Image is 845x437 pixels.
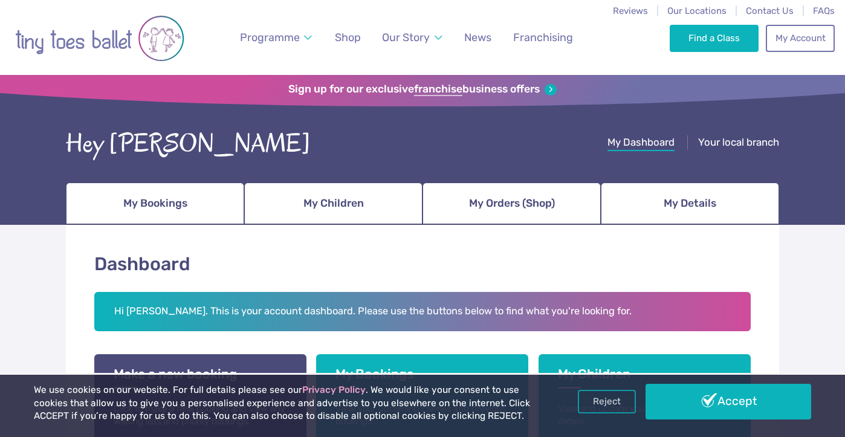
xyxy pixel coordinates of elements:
[335,31,361,44] span: Shop
[746,5,794,16] a: Contact Us
[578,390,636,413] a: Reject
[508,24,578,51] a: Franchising
[335,366,509,389] h3: My Bookings
[240,31,300,44] span: Programme
[813,5,835,16] a: FAQs
[601,183,779,225] a: My Details
[66,183,244,225] a: My Bookings
[377,24,448,51] a: Our Story
[664,193,716,214] span: My Details
[670,25,759,51] a: Find a Class
[288,83,556,96] a: Sign up for our exclusivefranchisebusiness offers
[66,125,311,163] div: Hey [PERSON_NAME]
[94,251,751,277] h1: Dashboard
[123,193,187,214] span: My Bookings
[303,193,364,214] span: My Children
[34,384,539,423] p: We use cookies on our website. For full details please see our . We would like your consent to us...
[244,183,422,225] a: My Children
[469,193,555,214] span: My Orders (Shop)
[766,25,835,51] a: My Account
[698,136,779,148] span: Your local branch
[414,83,462,96] strong: franchise
[329,24,366,51] a: Shop
[667,5,727,16] a: Our Locations
[459,24,497,51] a: News
[94,292,751,332] h2: Hi [PERSON_NAME]. This is your account dashboard. Please use the buttons below to find what you'r...
[15,8,184,69] img: tiny toes ballet
[464,31,491,44] span: News
[422,183,601,225] a: My Orders (Shop)
[698,136,779,151] a: Your local branch
[235,24,318,51] a: Programme
[302,384,366,395] a: Privacy Policy
[646,384,811,419] a: Accept
[114,366,287,389] h3: Make a new booking
[513,31,573,44] span: Franchising
[382,31,430,44] span: Our Story
[613,5,648,16] a: Reviews
[558,366,731,389] h3: My Children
